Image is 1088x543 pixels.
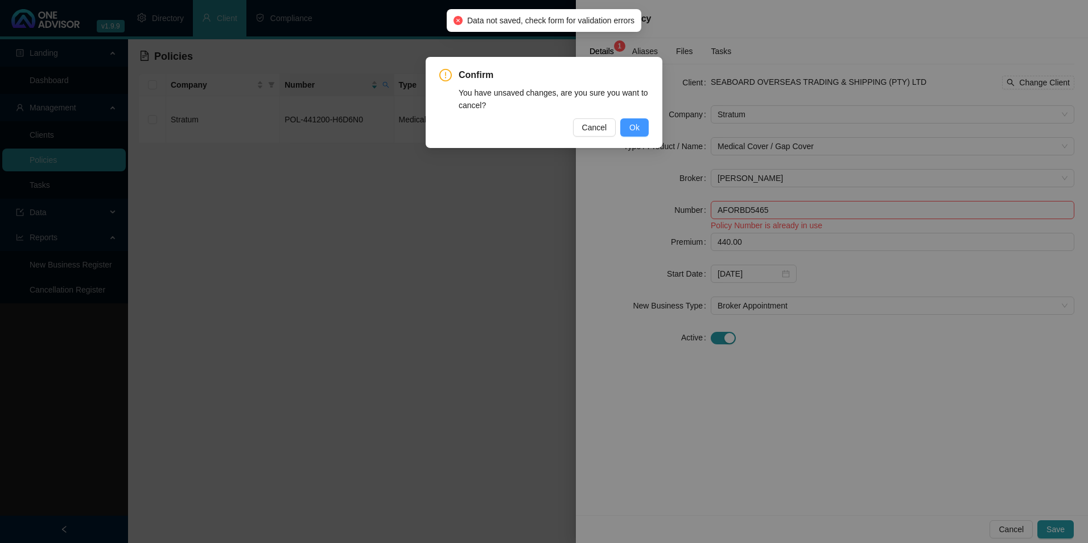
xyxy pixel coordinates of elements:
span: close-circle [454,16,463,25]
button: Ok [620,118,649,137]
span: Confirm [459,68,649,82]
div: You have unsaved changes, are you sure you want to cancel? [459,87,649,112]
button: Cancel [573,118,616,137]
span: Ok [629,121,640,134]
span: Cancel [582,121,607,134]
span: Data not saved, check form for validation errors [467,14,634,27]
span: exclamation-circle [439,69,452,81]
